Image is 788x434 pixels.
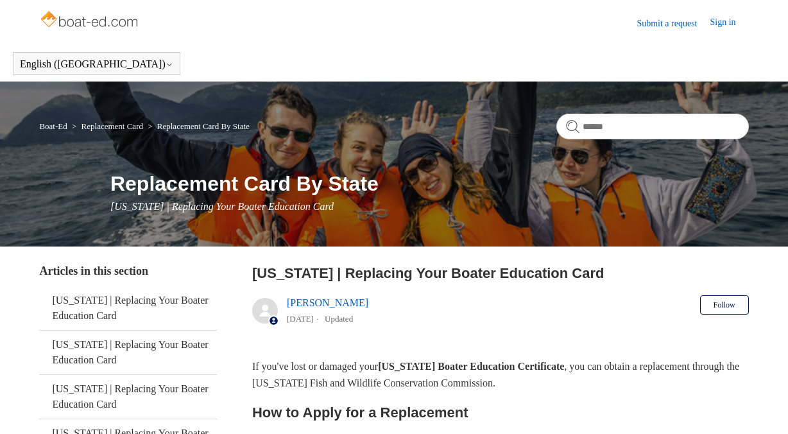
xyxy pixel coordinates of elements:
[287,297,368,308] a: [PERSON_NAME]
[252,358,749,391] p: If you've lost or damaged your , you can obtain a replacement through the [US_STATE] Fish and Wil...
[39,121,67,131] a: Boat-Ed
[637,17,710,30] a: Submit a request
[556,114,749,139] input: Search
[700,295,749,315] button: Follow Article
[39,121,69,131] li: Boat-Ed
[39,8,141,33] img: Boat-Ed Help Center home page
[110,201,334,212] span: [US_STATE] | Replacing Your Boater Education Card
[69,121,145,131] li: Replacement Card
[39,286,216,330] a: [US_STATE] | Replacing Your Boater Education Card
[39,375,216,419] a: [US_STATE] | Replacing Your Boater Education Card
[252,263,749,284] h2: Florida | Replacing Your Boater Education Card
[39,331,216,374] a: [US_STATE] | Replacing Your Boater Education Card
[20,58,173,70] button: English ([GEOGRAPHIC_DATA])
[39,265,148,277] span: Articles in this section
[252,401,749,424] h2: How to Apply for a Replacement
[145,121,250,131] li: Replacement Card By State
[378,361,564,372] strong: [US_STATE] Boater Education Certificate
[325,314,353,324] li: Updated
[81,121,143,131] a: Replacement Card
[157,121,250,131] a: Replacement Card By State
[287,314,314,324] time: 05/23/2024, 10:55
[710,15,749,31] a: Sign in
[110,168,749,199] h1: Replacement Card By State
